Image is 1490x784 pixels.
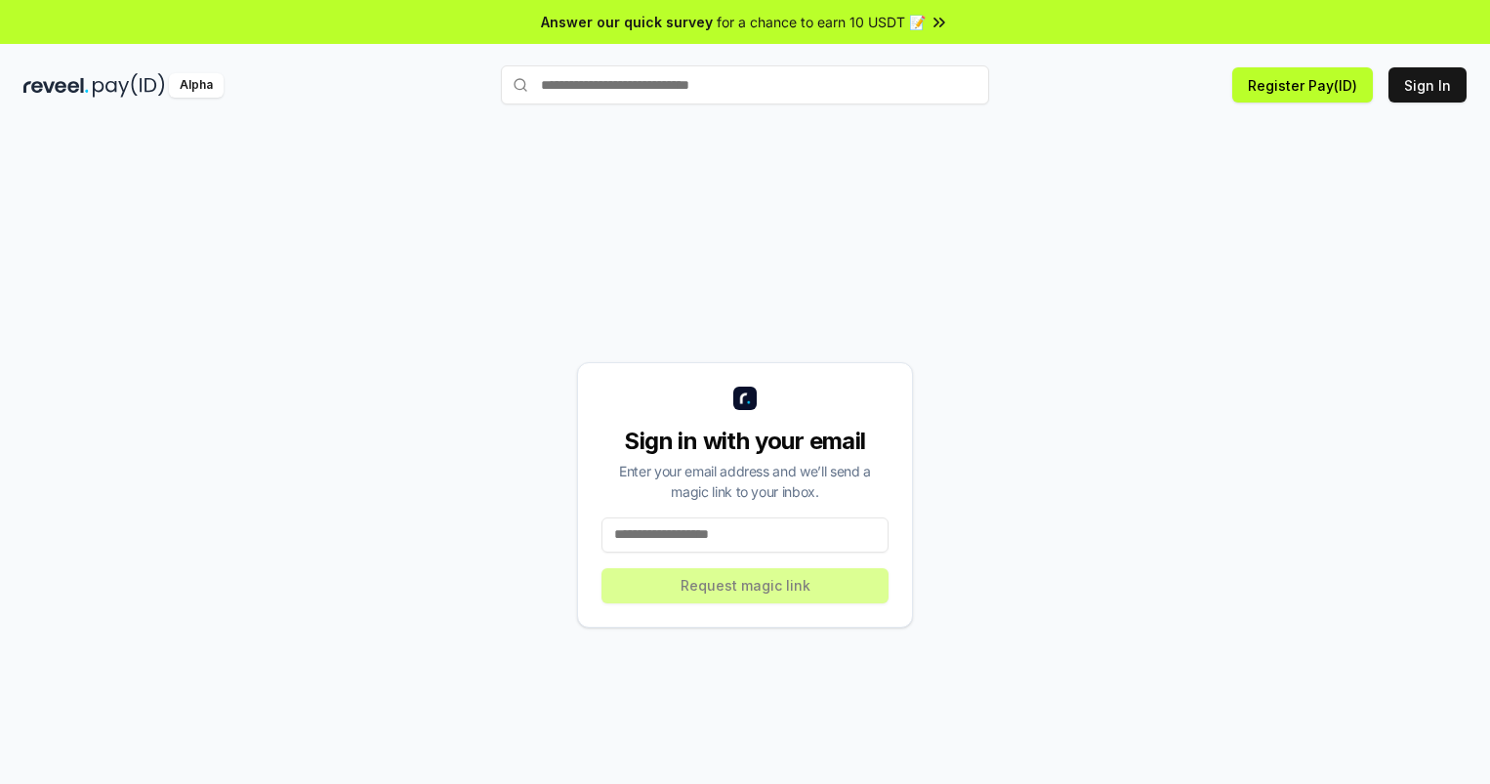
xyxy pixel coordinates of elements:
img: pay_id [93,73,165,98]
span: for a chance to earn 10 USDT 📝 [717,12,926,32]
button: Register Pay(ID) [1232,67,1373,103]
span: Answer our quick survey [541,12,713,32]
button: Sign In [1388,67,1467,103]
img: reveel_dark [23,73,89,98]
img: logo_small [733,387,757,410]
div: Enter your email address and we’ll send a magic link to your inbox. [601,461,889,502]
div: Alpha [169,73,224,98]
div: Sign in with your email [601,426,889,457]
